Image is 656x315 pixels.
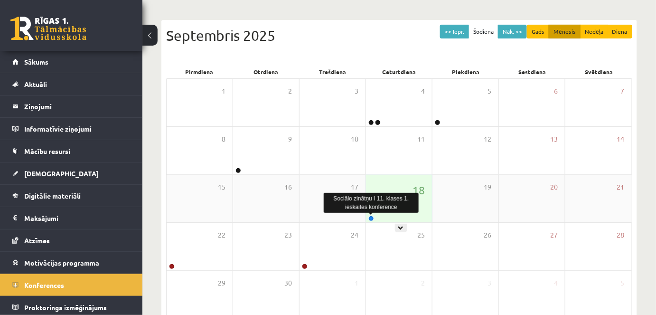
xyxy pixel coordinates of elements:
span: Motivācijas programma [24,258,99,267]
a: Mācību resursi [12,140,131,162]
span: 13 [550,134,558,144]
div: Piekdiena [432,65,499,78]
div: Otrdiena [233,65,299,78]
a: Digitālie materiāli [12,185,131,207]
span: 20 [550,182,558,192]
a: [DEMOGRAPHIC_DATA] [12,162,131,184]
button: << Iepr. [440,25,469,38]
a: Ziņojumi [12,95,131,117]
span: 2 [288,86,292,96]
span: 6 [554,86,558,96]
div: Svētdiena [566,65,632,78]
a: Maksājumi [12,207,131,229]
div: Septembris 2025 [166,25,632,46]
span: 19 [484,182,491,192]
div: Sociālo zinātņu I 11. klases 1. ieskaites konference [324,193,419,213]
div: Pirmdiena [166,65,233,78]
span: 8 [222,134,225,144]
span: 27 [550,230,558,240]
span: 12 [484,134,491,144]
a: Konferences [12,274,131,296]
span: 5 [621,278,625,288]
span: 4 [421,86,425,96]
span: 24 [351,230,358,240]
div: Sestdiena [499,65,565,78]
a: Sākums [12,51,131,73]
span: 23 [284,230,292,240]
span: Sākums [24,57,48,66]
span: [DEMOGRAPHIC_DATA] [24,169,99,178]
span: 30 [284,278,292,288]
legend: Informatīvie ziņojumi [24,118,131,140]
span: 25 [417,230,425,240]
div: Trešdiena [300,65,366,78]
span: Digitālie materiāli [24,191,81,200]
a: Motivācijas programma [12,252,131,274]
span: 22 [218,230,225,240]
span: 21 [617,182,625,192]
span: Mācību resursi [24,147,70,155]
button: Šodiena [469,25,498,38]
span: 5 [487,86,491,96]
span: 16 [284,182,292,192]
span: 1 [355,278,358,288]
span: 26 [484,230,491,240]
button: Gads [527,25,549,38]
a: Rīgas 1. Tālmācības vidusskola [10,17,86,40]
a: Atzīmes [12,229,131,251]
a: Aktuāli [12,73,131,95]
span: Konferences [24,281,64,289]
span: 14 [617,134,625,144]
span: 29 [218,278,225,288]
div: Ceturtdiena [366,65,432,78]
span: 1 [222,86,225,96]
legend: Ziņojumi [24,95,131,117]
a: Informatīvie ziņojumi [12,118,131,140]
span: 3 [355,86,358,96]
span: 2 [421,278,425,288]
legend: Maksājumi [24,207,131,229]
span: 7 [621,86,625,96]
span: 4 [554,278,558,288]
button: Nedēļa [580,25,608,38]
button: Mēnesis [549,25,581,38]
span: Aktuāli [24,80,47,88]
span: 15 [218,182,225,192]
span: 11 [417,134,425,144]
span: 28 [617,230,625,240]
span: 10 [351,134,358,144]
span: 18 [412,182,425,198]
button: Diena [608,25,632,38]
span: 9 [288,134,292,144]
span: Atzīmes [24,236,50,245]
span: 3 [487,278,491,288]
button: Nāk. >> [498,25,527,38]
span: Proktoringa izmēģinājums [24,303,107,312]
span: 17 [351,182,358,192]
